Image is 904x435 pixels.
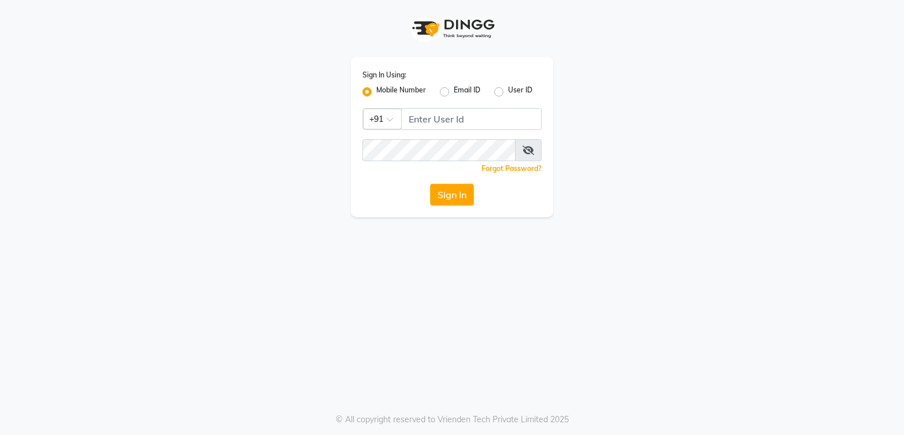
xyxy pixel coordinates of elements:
img: logo1.svg [406,12,498,46]
label: Email ID [454,85,480,99]
label: Mobile Number [376,85,426,99]
button: Sign In [430,184,474,206]
label: Sign In Using: [362,70,406,80]
input: Username [401,108,542,130]
input: Username [362,139,516,161]
label: User ID [508,85,532,99]
a: Forgot Password? [481,164,542,173]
